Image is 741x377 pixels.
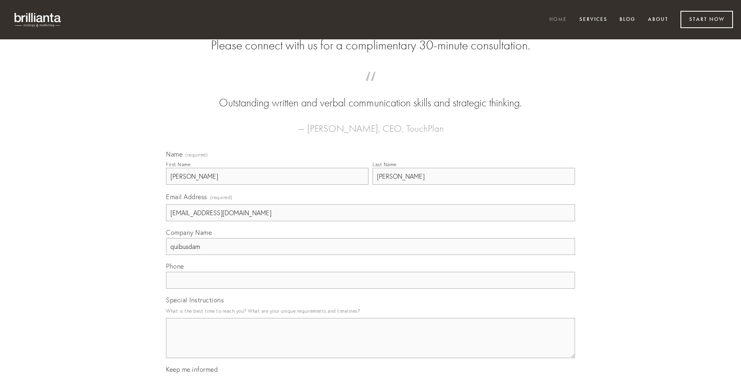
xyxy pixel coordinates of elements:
[166,228,212,236] span: Company Name
[166,161,190,167] div: First Name
[179,79,562,111] blockquote: Outstanding written and verbal communication skills and strategic thinking.
[166,150,182,158] span: Name
[179,79,562,95] span: “
[680,11,733,28] a: Start Now
[643,13,674,26] a: About
[166,38,575,53] h2: Please connect with us for a complimentary 30-minute consultation.
[166,262,184,270] span: Phone
[166,306,575,316] p: What is the best time to reach you? What are your unique requirements and timelines?
[8,8,68,31] img: brillianta - research, strategy, marketing
[614,13,641,26] a: Blog
[544,13,572,26] a: Home
[574,13,613,26] a: Services
[185,153,208,157] span: (required)
[166,193,207,201] span: Email Address
[179,111,562,137] figcaption: — [PERSON_NAME], CEO, TouchPlan
[210,192,233,203] span: (required)
[166,296,224,304] span: Special Instructions
[373,161,397,167] div: Last Name
[166,365,218,373] span: Keep me informed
